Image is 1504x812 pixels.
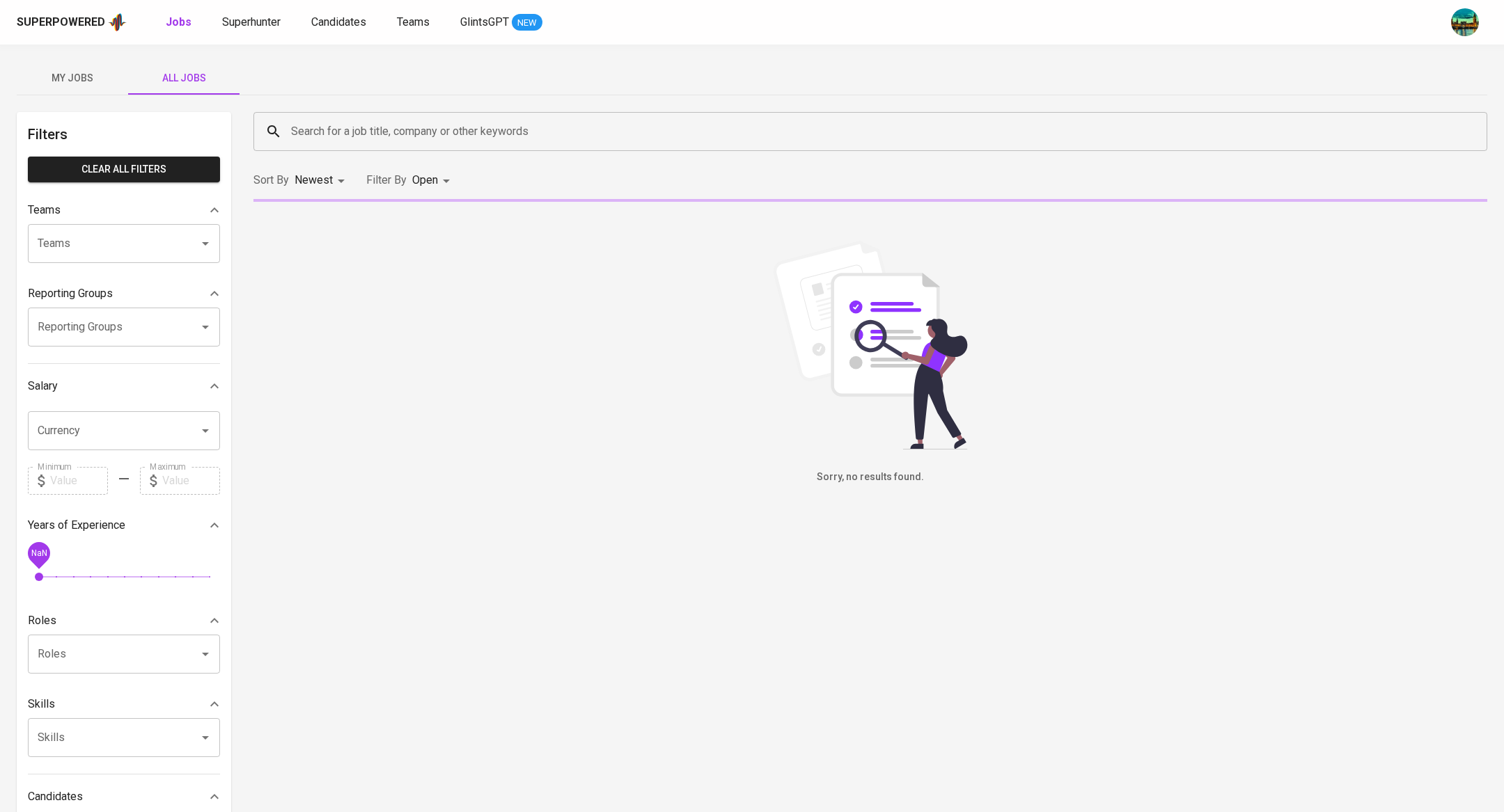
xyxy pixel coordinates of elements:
p: Years of Experience [28,517,125,534]
b: Jobs [166,15,191,29]
div: Superpowered [17,15,105,31]
p: Newest [295,172,333,189]
button: Open [196,644,215,664]
div: Candidates [28,783,220,811]
button: Open [196,317,215,337]
a: GlintsGPT NEW [460,14,542,31]
p: Salary [28,378,58,395]
p: Filter By [366,172,407,189]
input: Value [50,467,108,495]
img: file_searching.svg [766,241,975,449]
span: My Jobs [25,70,120,87]
h6: Filters [28,123,220,145]
button: Open [196,421,215,440]
input: Value [162,467,220,495]
a: Candidates [311,14,369,31]
p: Skills [28,696,55,713]
img: app logo [108,12,127,33]
span: Teams [397,15,430,29]
h6: Sorry, no results found. [253,470,1487,485]
a: Superpoweredapp logo [17,12,127,33]
div: Years of Experience [28,511,220,539]
span: Open [412,173,438,186]
button: Open [196,234,215,253]
div: Open [412,168,455,193]
span: GlintsGPT [460,15,509,29]
p: Reporting Groups [28,285,113,302]
span: NaN [31,548,47,557]
p: Teams [28,202,61,218]
a: Teams [397,14,432,31]
a: Jobs [166,14,194,31]
img: a5d44b89-0c59-4c54-99d0-a63b29d42bd3.jpg [1451,8,1479,36]
div: Salary [28,372,220,400]
span: Candidates [311,15,366,29]
div: Roles [28,607,220,635]
div: Reporting Groups [28,280,220,308]
div: Skills [28,690,220,718]
span: Superhunter [222,15,281,29]
button: Open [196,728,215,747]
p: Candidates [28,788,83,805]
a: Superhunter [222,14,283,31]
button: Clear All filters [28,157,220,182]
span: All Jobs [136,70,231,87]
div: Newest [295,168,350,193]
div: Teams [28,196,220,224]
span: Clear All filters [39,161,209,178]
span: NEW [512,16,542,30]
p: Sort By [253,172,289,189]
p: Roles [28,612,56,629]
